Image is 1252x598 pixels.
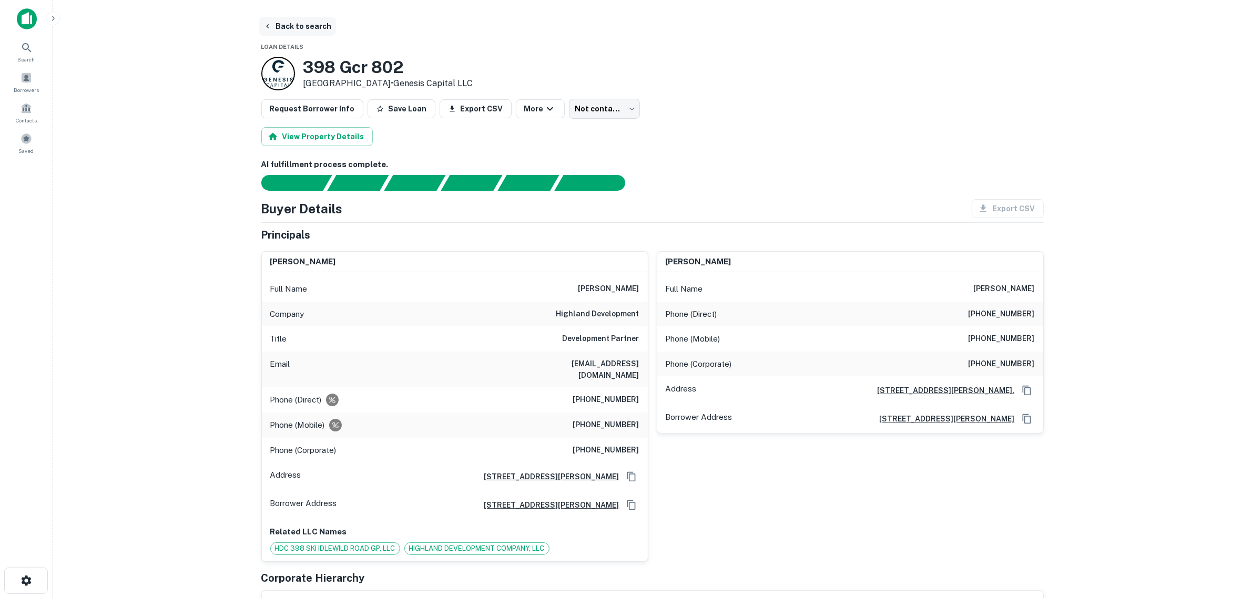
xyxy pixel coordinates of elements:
h6: [PHONE_NUMBER] [969,333,1035,345]
a: Search [3,37,49,66]
p: Email [270,358,290,381]
p: Phone (Mobile) [666,333,720,345]
p: Phone (Direct) [666,308,717,321]
p: Borrower Address [666,411,732,427]
p: Full Name [666,283,703,295]
h6: [PHONE_NUMBER] [573,394,639,406]
h6: highland development [556,308,639,321]
img: capitalize-icon.png [17,8,37,29]
button: Copy Address [1019,411,1035,427]
button: Copy Address [1019,383,1035,398]
p: Full Name [270,283,308,295]
button: Request Borrower Info [261,99,363,118]
div: Requests to not be contacted at this number [329,419,342,431]
a: [STREET_ADDRESS][PERSON_NAME] [871,413,1015,425]
div: Principals found, AI now looking for contact information... [441,175,502,191]
a: [STREET_ADDRESS][PERSON_NAME] [476,499,619,511]
a: Genesis Capital LLC [394,78,473,88]
h3: 398 Gcr 802 [303,57,473,77]
button: Copy Address [624,469,639,484]
h6: [PERSON_NAME] [974,283,1035,295]
button: Export CSV [440,99,512,118]
p: Borrower Address [270,497,337,513]
h6: [PERSON_NAME] [270,256,336,268]
p: Title [270,333,287,345]
button: Save Loan [368,99,435,118]
iframe: Chat Widget [1199,514,1252,564]
p: Phone (Corporate) [666,358,732,370]
p: Address [666,383,697,398]
div: AI fulfillment process complete. [555,175,638,191]
a: Saved [3,129,49,157]
div: Documents found, AI parsing details... [384,175,445,191]
a: Contacts [3,98,49,127]
a: [STREET_ADDRESS][PERSON_NAME], [869,385,1015,396]
div: Requests to not be contacted at this number [326,394,339,406]
h6: [PERSON_NAME] [666,256,731,268]
p: Related LLC Names [270,525,639,538]
h5: Corporate Hierarchy [261,570,365,586]
p: Phone (Mobile) [270,419,325,431]
div: Principals found, still searching for contact information. This may take time... [497,175,559,191]
button: View Property Details [261,127,373,146]
h5: Principals [261,227,311,243]
h6: [EMAIL_ADDRESS][DOMAIN_NAME] [513,358,639,381]
p: Address [270,469,301,484]
p: Phone (Corporate) [270,444,337,457]
h6: [PHONE_NUMBER] [573,444,639,457]
h6: [PHONE_NUMBER] [969,308,1035,321]
a: [STREET_ADDRESS][PERSON_NAME] [476,471,619,482]
div: Your request is received and processing... [327,175,389,191]
span: HIGHLAND DEVELOPMENT COMPANY, LLC [405,543,549,554]
div: Sending borrower request to AI... [249,175,328,191]
span: HDC 398 SKI IDLEWILD ROAD GP, LLC [271,543,400,554]
h6: AI fulfillment process complete. [261,159,1044,171]
a: Borrowers [3,68,49,96]
button: Copy Address [624,497,639,513]
span: Search [18,55,35,64]
button: Back to search [259,17,336,36]
div: Not contacted [569,99,640,119]
h6: [PERSON_NAME] [578,283,639,295]
span: Loan Details [261,44,304,50]
p: [GEOGRAPHIC_DATA] • [303,77,473,90]
span: Borrowers [14,86,39,94]
h6: [PHONE_NUMBER] [969,358,1035,370]
h4: Buyer Details [261,199,343,218]
button: More [516,99,565,118]
span: Saved [19,147,34,155]
span: Contacts [16,116,37,125]
p: Company [270,308,304,321]
h6: Development Partner [563,333,639,345]
p: Phone (Direct) [270,394,322,406]
h6: [PHONE_NUMBER] [573,419,639,431]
